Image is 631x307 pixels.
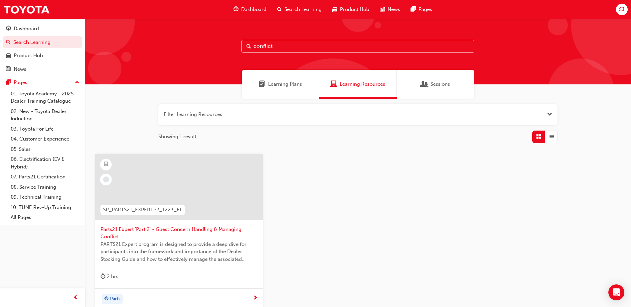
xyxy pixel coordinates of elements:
[6,66,11,72] span: news-icon
[259,80,265,88] span: Learning Plans
[388,6,400,13] span: News
[8,154,82,172] a: 06. Electrification (EV & Hybrid)
[241,6,266,13] span: Dashboard
[340,6,369,13] span: Product Hub
[430,80,450,88] span: Sessions
[3,76,82,89] button: Pages
[616,4,628,15] button: SJ
[340,80,385,88] span: Learning Resources
[100,272,105,281] span: duration-icon
[268,80,302,88] span: Learning Plans
[158,133,196,141] span: Showing 1 result
[380,5,385,14] span: news-icon
[234,5,238,14] span: guage-icon
[411,5,416,14] span: pages-icon
[241,40,474,52] input: Search...
[8,124,82,134] a: 03. Toyota For Life
[608,284,624,300] div: Open Intercom Messenger
[3,23,82,35] a: Dashboard
[536,133,541,141] span: Grid
[73,294,78,302] span: prev-icon
[375,3,405,16] a: news-iconNews
[332,5,337,14] span: car-icon
[8,106,82,124] a: 02. New - Toyota Dealer Induction
[6,53,11,59] span: car-icon
[397,70,474,99] a: SessionsSessions
[14,52,43,59] div: Product Hub
[14,25,39,33] div: Dashboard
[100,272,118,281] div: 2 hrs
[103,206,182,214] span: SP_PARTS21_EXPERTP2_1223_EL
[277,5,282,14] span: search-icon
[327,3,375,16] a: car-iconProduct Hub
[228,3,272,16] a: guage-iconDashboard
[8,212,82,223] a: All Pages
[421,80,428,88] span: Sessions
[418,6,432,13] span: Pages
[6,26,11,32] span: guage-icon
[8,144,82,154] a: 05. Sales
[3,36,82,49] a: Search Learning
[319,70,397,99] a: Learning ResourcesLearning Resources
[3,63,82,75] a: News
[242,70,319,99] a: Learning PlansLearning Plans
[100,241,258,263] span: PARTS21 Expert program is designed to provide a deep dive for participants into the framework and...
[3,2,50,17] img: Trak
[3,50,82,62] a: Product Hub
[330,80,337,88] span: Learning Resources
[75,78,79,87] span: up-icon
[104,160,108,169] span: learningResourceType_ELEARNING-icon
[549,133,554,141] span: List
[253,295,258,301] span: next-icon
[619,6,624,13] span: SJ
[8,172,82,182] a: 07. Parts21 Certification
[110,295,120,303] span: Parts
[103,176,109,182] span: learningRecordVerb_NONE-icon
[246,43,251,50] span: Search
[284,6,322,13] span: Search Learning
[6,40,11,46] span: search-icon
[8,134,82,144] a: 04. Customer Experience
[100,226,258,241] span: Parts21 Expert 'Part 2' - Guest Concern Handling & Managing Conflict
[547,111,552,118] button: Open the filter
[14,65,26,73] div: News
[104,295,109,303] span: target-icon
[405,3,437,16] a: pages-iconPages
[8,202,82,213] a: 10. TUNE Rev-Up Training
[6,80,11,86] span: pages-icon
[3,21,82,76] button: DashboardSearch LearningProduct HubNews
[8,192,82,202] a: 09. Technical Training
[272,3,327,16] a: search-iconSearch Learning
[8,182,82,192] a: 08. Service Training
[8,89,82,106] a: 01. Toyota Academy - 2025 Dealer Training Catalogue
[14,79,27,86] div: Pages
